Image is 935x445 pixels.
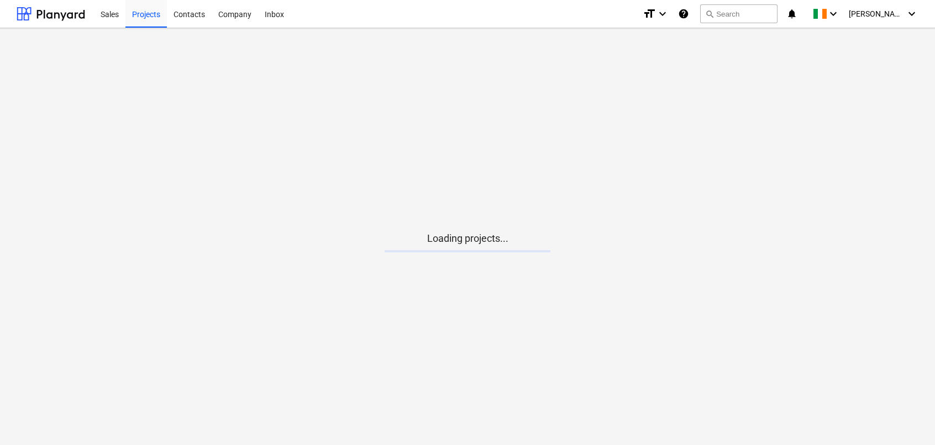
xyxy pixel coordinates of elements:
[385,232,550,245] p: Loading projects...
